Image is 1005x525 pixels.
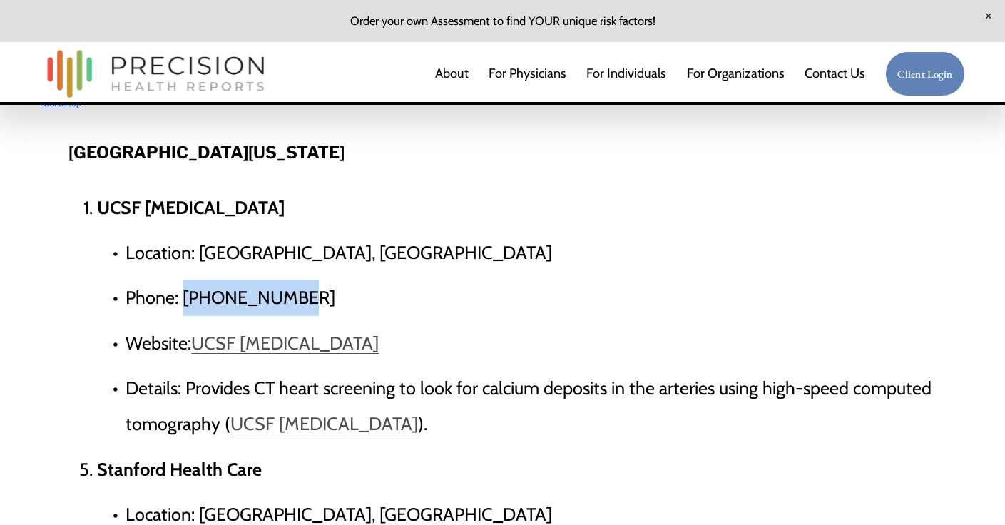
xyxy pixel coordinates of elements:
strong: Stanford Health Care [97,459,262,480]
p: Details: Provides CT heart screening to look for calcium deposits in the arteries using high-spee... [126,370,964,442]
a: About [435,59,469,88]
a: Contact Us [805,59,865,88]
a: Client Login [885,51,965,96]
p: Location: [GEOGRAPHIC_DATA], [GEOGRAPHIC_DATA] [126,235,964,271]
a: For Individuals [586,59,666,88]
p: Phone: [PHONE_NUMBER] [126,280,964,316]
iframe: Chat Widget [748,342,1005,525]
a: UCSF [MEDICAL_DATA] [230,413,418,434]
img: Precision Health Reports [40,44,271,104]
a: UCSF [MEDICAL_DATA] [191,332,379,354]
span: For Organizations [687,61,785,86]
p: Website: [126,325,964,362]
strong: UCSF [MEDICAL_DATA] [97,197,285,218]
strong: [GEOGRAPHIC_DATA][US_STATE] [68,142,345,163]
a: For Physicians [489,59,566,88]
a: folder dropdown [687,59,785,88]
a: Back to top [40,98,81,108]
